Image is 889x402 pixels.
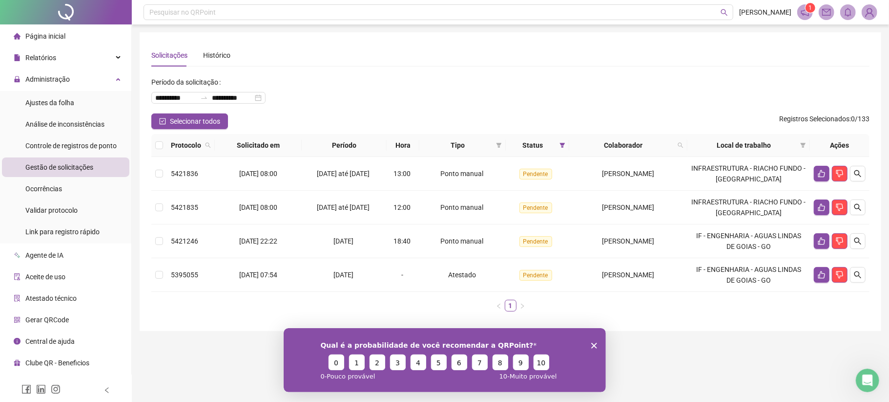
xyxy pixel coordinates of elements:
span: lock [14,76,21,83]
span: search [854,237,862,245]
span: [DATE] até [DATE] [317,170,370,178]
span: [DATE] 07:54 [239,271,278,279]
span: mail [822,8,831,17]
span: left [103,387,110,394]
span: audit [14,273,21,280]
button: left [493,300,505,312]
span: check-square [159,118,166,125]
span: home [14,33,21,40]
span: solution [14,295,21,302]
span: [DATE] [333,271,353,279]
li: 1 [505,300,517,312]
span: 5421246 [171,237,198,245]
th: Período [302,134,387,157]
span: Aceite de uso [25,273,65,281]
span: Ponto manual [440,170,483,178]
a: 1 [505,300,516,311]
span: search [676,138,685,153]
span: facebook [21,384,31,394]
span: Clube QR - Beneficios [25,359,89,367]
span: 18:40 [394,237,411,245]
label: Período da solicitação [151,74,225,90]
span: [DATE] 08:00 [239,170,278,178]
span: Pendente [519,236,552,247]
span: [PERSON_NAME] [602,170,655,178]
span: [PERSON_NAME] [739,7,791,18]
td: IF - ENGENHARIA - AGUAS LINDAS DE GOIAS - GO [687,258,810,292]
div: Solicitações [151,50,187,61]
span: Análise de inconsistências [25,120,104,128]
span: bell [844,8,852,17]
span: like [818,237,826,245]
span: left [496,303,502,309]
span: [DATE] até [DATE] [317,203,370,211]
span: [PERSON_NAME] [602,203,655,211]
span: search [854,271,862,279]
span: 5421836 [171,170,198,178]
span: to [200,94,208,102]
span: 1 [809,4,812,11]
span: Controle de registros de ponto [25,142,117,150]
span: instagram [51,384,61,394]
span: right [519,303,525,309]
span: [PERSON_NAME] [602,237,655,245]
span: Local de trabalho [691,140,796,151]
td: INFRAESTRUTURA - RIACHO FUNDO - [GEOGRAPHIC_DATA] [687,157,810,191]
button: Selecionar todos [151,113,228,129]
span: Ajustes da folha [25,99,74,107]
span: [PERSON_NAME] [602,271,655,279]
img: 77026 [862,5,877,20]
span: [DATE] 08:00 [239,203,278,211]
span: 13:00 [394,170,411,178]
span: - [401,271,403,279]
span: file [14,54,21,61]
span: Relatórios [25,54,56,62]
span: Pendente [519,169,552,179]
span: search [203,138,213,153]
span: swap-right [200,94,208,102]
span: Pendente [519,270,552,281]
span: 12:00 [394,203,411,211]
iframe: Intercom live chat [856,369,879,392]
span: search [678,142,683,148]
span: filter [558,138,567,153]
span: Tipo [423,140,492,151]
span: Administração [25,75,70,83]
div: Histórico [203,50,230,61]
span: Gerar QRCode [25,316,69,324]
span: like [818,271,826,279]
span: Validar protocolo [25,206,78,214]
span: : 0 / 133 [779,113,869,129]
span: 5395055 [171,271,198,279]
span: Central de ajuda [25,337,75,345]
span: filter [800,142,806,148]
span: Ocorrências [25,185,62,193]
button: right [517,300,528,312]
span: search [854,170,862,178]
sup: 1 [806,3,815,13]
span: Gestão de solicitações [25,163,93,171]
span: linkedin [36,384,46,394]
span: info-circle [14,338,21,345]
span: [DATE] 22:22 [239,237,278,245]
span: dislike [836,237,844,245]
span: search [205,142,211,148]
div: Ações [814,140,866,151]
span: filter [559,142,565,148]
span: Protocolo [171,140,201,151]
td: IF - ENGENHARIA - AGUAS LINDAS DE GOIAS - GO [687,224,810,258]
